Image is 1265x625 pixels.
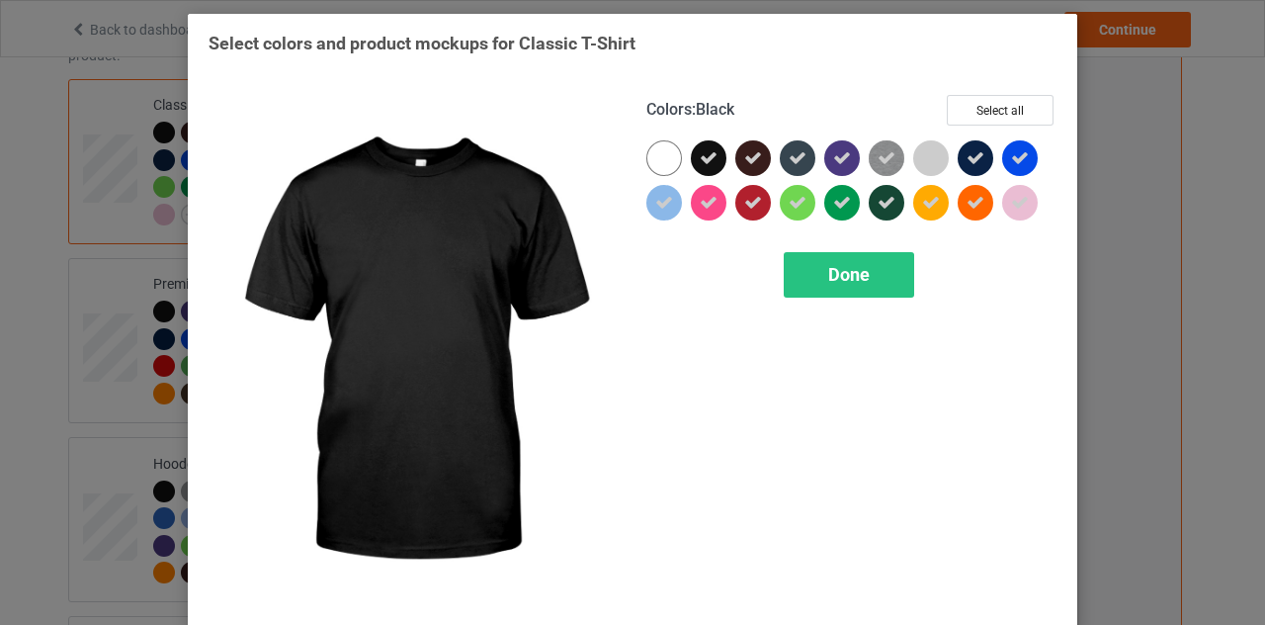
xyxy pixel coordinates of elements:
[696,100,734,119] span: Black
[646,100,734,121] h4: :
[947,95,1054,126] button: Select all
[646,100,692,119] span: Colors
[209,33,635,53] span: Select colors and product mockups for Classic T-Shirt
[869,140,904,176] img: heather_texture.png
[828,264,870,285] span: Done
[209,95,619,608] img: regular.jpg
